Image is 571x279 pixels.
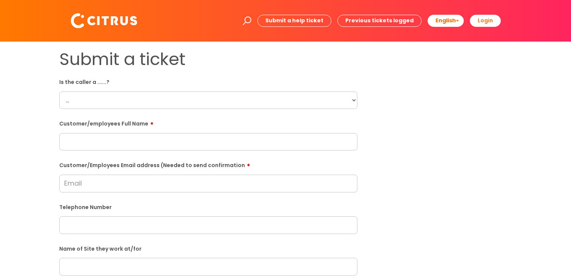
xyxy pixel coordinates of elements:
[59,175,357,192] input: Email
[59,49,357,70] h1: Submit a ticket
[470,15,501,26] a: Login
[59,244,357,252] label: Name of Site they work at/for
[257,15,331,26] a: Submit a help ticket
[59,118,357,127] label: Customer/employees Full Name
[436,17,456,24] span: English
[59,77,357,85] label: Is the caller a ......?
[59,160,357,169] label: Customer/Employees Email address (Needed to send confirmation
[478,17,493,24] b: Login
[337,15,422,26] a: Previous tickets logged
[59,203,357,211] label: Telephone Number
